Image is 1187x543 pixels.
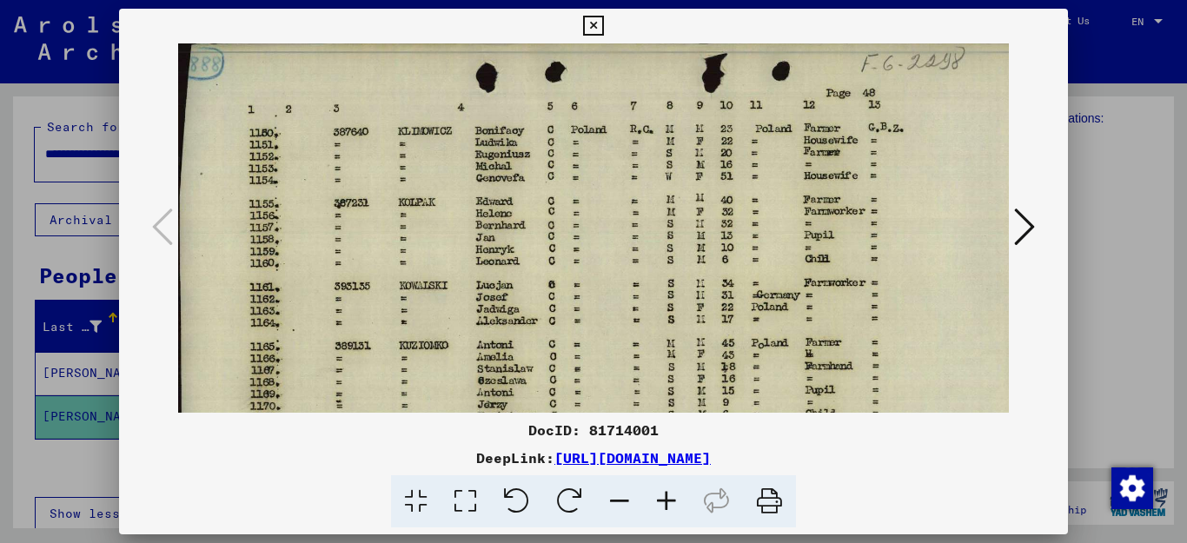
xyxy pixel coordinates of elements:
img: Change consent [1111,467,1153,509]
div: DocID: 81714001 [119,420,1069,440]
a: [URL][DOMAIN_NAME] [554,449,711,467]
div: DeepLink: [119,447,1069,468]
div: Change consent [1111,467,1152,508]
